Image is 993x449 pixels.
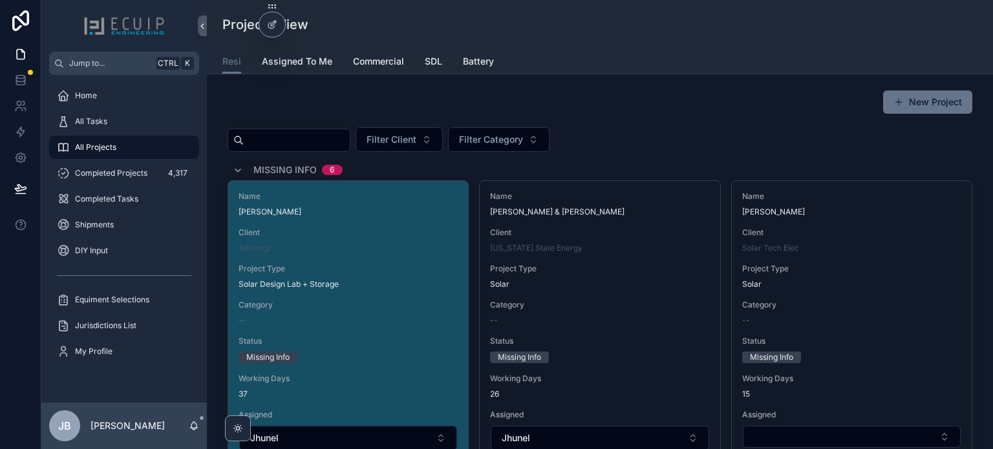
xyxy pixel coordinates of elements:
div: Missing Info [750,351,793,363]
span: Assigned [490,410,709,420]
span: -- [742,315,750,326]
span: Status [490,336,709,346]
span: All Tasks [75,116,107,127]
span: Category [742,300,961,310]
span: All Projects [75,142,116,152]
span: Commercial [353,55,404,68]
button: Select Button [448,127,550,152]
span: Filter Category [459,133,523,146]
span: Project Type [742,264,961,274]
button: Select Button [356,127,443,152]
a: Jurisdictions List [49,314,199,337]
span: Assigned [742,410,961,420]
span: Solar [742,279,762,289]
span: Client [490,227,709,238]
span: Assigned To Me [262,55,332,68]
a: Battery [463,50,494,76]
span: -- [239,315,246,326]
span: Jump to... [69,58,151,68]
span: Working Days [490,373,709,384]
span: Jhunel [250,432,279,444]
div: scrollable content [41,75,207,380]
span: Name [490,191,709,202]
div: Missing Info [498,351,541,363]
a: [US_STATE] State Energy [490,243,582,253]
span: My Profile [75,346,112,357]
span: Solar [490,279,509,289]
span: [PERSON_NAME] [742,207,961,217]
span: K [182,58,193,68]
a: SDL [425,50,442,76]
span: [PERSON_NAME] & [PERSON_NAME] [490,207,709,217]
a: Resi [222,50,241,74]
a: All Projects [49,136,199,159]
span: Missing Info [253,163,317,176]
a: All Tasks [49,110,199,133]
span: Client [742,227,961,238]
span: Jhunel [502,432,530,444]
span: Name [742,191,961,202]
span: Completed Projects [75,168,147,178]
button: Select Button [743,426,961,448]
span: DIY Input [75,245,108,256]
span: Solar Design Lab + Storage [239,279,339,289]
a: Completed Tasks [49,187,199,211]
span: Category [490,300,709,310]
span: [PERSON_NAME] [239,207,458,217]
a: My Profile [49,340,199,363]
a: DIY Input [49,239,199,262]
span: Client [239,227,458,238]
h1: Projects View [222,16,308,34]
span: Filter Client [367,133,416,146]
span: -- [490,315,498,326]
span: JB [58,418,71,433]
span: Battery [463,55,494,68]
span: Status [742,336,961,346]
a: Shipments [49,213,199,236]
span: Category [239,300,458,310]
span: SDL [425,55,442,68]
a: 4IEnergy [239,243,272,253]
a: Completed Projects4,317 [49,162,199,185]
span: 26 [490,389,709,399]
span: 37 [239,389,458,399]
span: Project Type [490,264,709,274]
a: Assigned To Me [262,50,332,76]
button: New Project [883,90,972,114]
span: Jurisdictions List [75,320,136,331]
img: App logo [83,16,165,36]
p: [PERSON_NAME] [91,419,165,432]
span: Ctrl [156,57,180,70]
span: Name [239,191,458,202]
span: Equiment Selections [75,295,149,305]
span: Working Days [742,373,961,384]
span: Completed Tasks [75,194,138,204]
div: 4,317 [164,165,191,181]
span: 15 [742,389,961,399]
span: Shipments [75,220,114,230]
a: Commercial [353,50,404,76]
span: Working Days [239,373,458,384]
div: 6 [330,165,335,175]
span: Resi [222,55,241,68]
div: Missing Info [246,351,290,363]
a: Equiment Selections [49,288,199,311]
span: Home [75,90,97,101]
a: Solar Tech Elec [742,243,799,253]
span: Project Type [239,264,458,274]
span: Status [239,336,458,346]
a: Home [49,84,199,107]
span: Assigned [239,410,458,420]
button: Jump to...CtrlK [49,52,199,75]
